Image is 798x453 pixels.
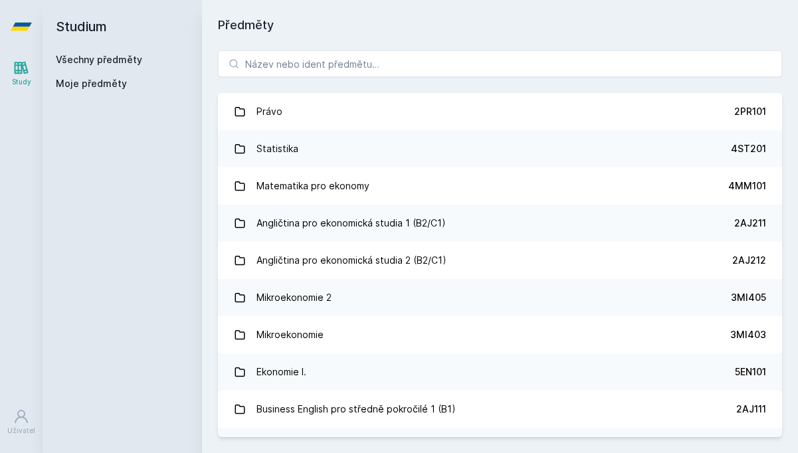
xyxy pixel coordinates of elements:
[256,173,369,199] div: Matematika pro ekonomy
[218,316,782,353] a: Mikroekonomie 3MI403
[732,254,766,267] div: 2AJ212
[218,130,782,167] a: Statistika 4ST201
[56,54,142,65] a: Všechny předměty
[736,403,766,416] div: 2AJ111
[735,365,766,379] div: 5EN101
[730,328,766,341] div: 3MI403
[218,205,782,242] a: Angličtina pro ekonomická studia 1 (B2/C1) 2AJ211
[218,391,782,428] a: Business English pro středně pokročilé 1 (B1) 2AJ111
[218,16,782,35] h1: Předměty
[731,291,766,304] div: 3MI405
[256,136,298,162] div: Statistika
[256,247,447,274] div: Angličtina pro ekonomická studia 2 (B2/C1)
[218,50,782,77] input: Název nebo ident předmětu…
[7,426,35,436] div: Uživatel
[218,93,782,130] a: Právo 2PR101
[256,210,446,236] div: Angličtina pro ekonomická studia 1 (B2/C1)
[56,77,127,90] span: Moje předměty
[256,396,456,422] div: Business English pro středně pokročilé 1 (B1)
[218,167,782,205] a: Matematika pro ekonomy 4MM101
[12,77,31,87] div: Study
[218,242,782,279] a: Angličtina pro ekonomická studia 2 (B2/C1) 2AJ212
[256,321,324,348] div: Mikroekonomie
[256,98,282,125] div: Právo
[734,105,766,118] div: 2PR101
[256,359,306,385] div: Ekonomie I.
[256,284,332,311] div: Mikroekonomie 2
[731,142,766,155] div: 4ST201
[3,402,40,442] a: Uživatel
[734,217,766,230] div: 2AJ211
[218,353,782,391] a: Ekonomie I. 5EN101
[3,53,40,94] a: Study
[728,179,766,193] div: 4MM101
[218,279,782,316] a: Mikroekonomie 2 3MI405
